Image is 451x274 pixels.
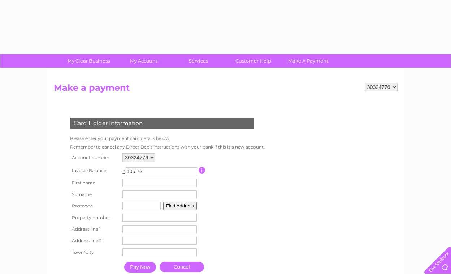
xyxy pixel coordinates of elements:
[278,54,338,68] a: Make A Payment
[68,151,121,164] th: Account number
[68,223,121,235] th: Address line 1
[68,247,121,258] th: Town/City
[68,200,121,212] th: Postcode
[160,262,204,272] a: Cancel
[124,262,156,273] input: Pay Now
[68,189,121,200] th: Surname
[68,143,266,151] td: Remember to cancel any Direct Debit instructions with your bank if this is a new account.
[199,167,205,174] input: Information
[114,54,173,68] a: My Account
[122,166,125,175] td: £
[163,202,197,210] button: Find Address
[54,83,398,97] h2: Make a payment
[68,212,121,223] th: Property number
[224,54,283,68] a: Customer Help
[169,54,228,68] a: Services
[70,118,254,129] div: Card Holder Information
[59,54,118,68] a: My Clear Business
[68,177,121,189] th: First name
[68,164,121,177] th: Invoice Balance
[68,134,266,143] td: Please enter your payment card details below.
[68,235,121,247] th: Address line 2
